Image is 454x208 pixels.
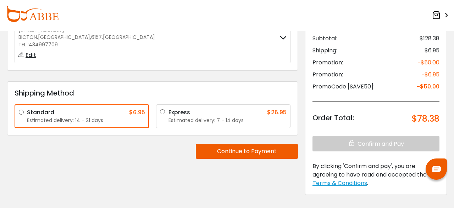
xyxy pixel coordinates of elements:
span: 6157 [91,34,102,41]
a: > [432,9,449,22]
div: Shipping: [312,46,337,55]
div: Promotion: [312,70,343,79]
span: By clicking 'Confirm and pay', you are agreeing to have read and accepted the [312,162,427,179]
div: -$6.95 [421,70,439,79]
h3: Shipping Method [15,89,290,97]
div: $6.95 [425,46,439,55]
span: BICTON [18,34,37,41]
span: > [442,9,449,22]
div: Express [168,108,190,117]
div: $128.38 [420,34,439,43]
img: abbeglasses.com [5,6,59,22]
div: , , , [18,34,155,41]
div: -$50.00 [417,58,439,67]
div: Estimated delivery: 14 - 21 days [27,117,145,124]
div: Standard [27,108,54,117]
span: [GEOGRAPHIC_DATA] [103,34,155,41]
div: Order Total: [312,112,354,125]
img: chat [432,166,441,172]
div: PromoCode [SAVE50]: [312,82,375,91]
div: Subtotal: [312,34,337,43]
div: $6.95 [129,108,145,117]
span: Edit [26,51,36,59]
span: Terms & Conditions [312,179,367,187]
span: [GEOGRAPHIC_DATA] [38,34,90,41]
div: -$50.00 [417,82,439,91]
span: 434997709 [29,41,58,48]
div: Estimated delivery: 7 - 14 days [168,117,287,124]
div: Promotion: [312,58,343,67]
div: . [312,162,439,187]
div: $26.95 [267,108,287,117]
div: TEL : [18,41,155,48]
button: Continue to Payment [196,144,298,159]
div: $78.38 [412,112,439,125]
